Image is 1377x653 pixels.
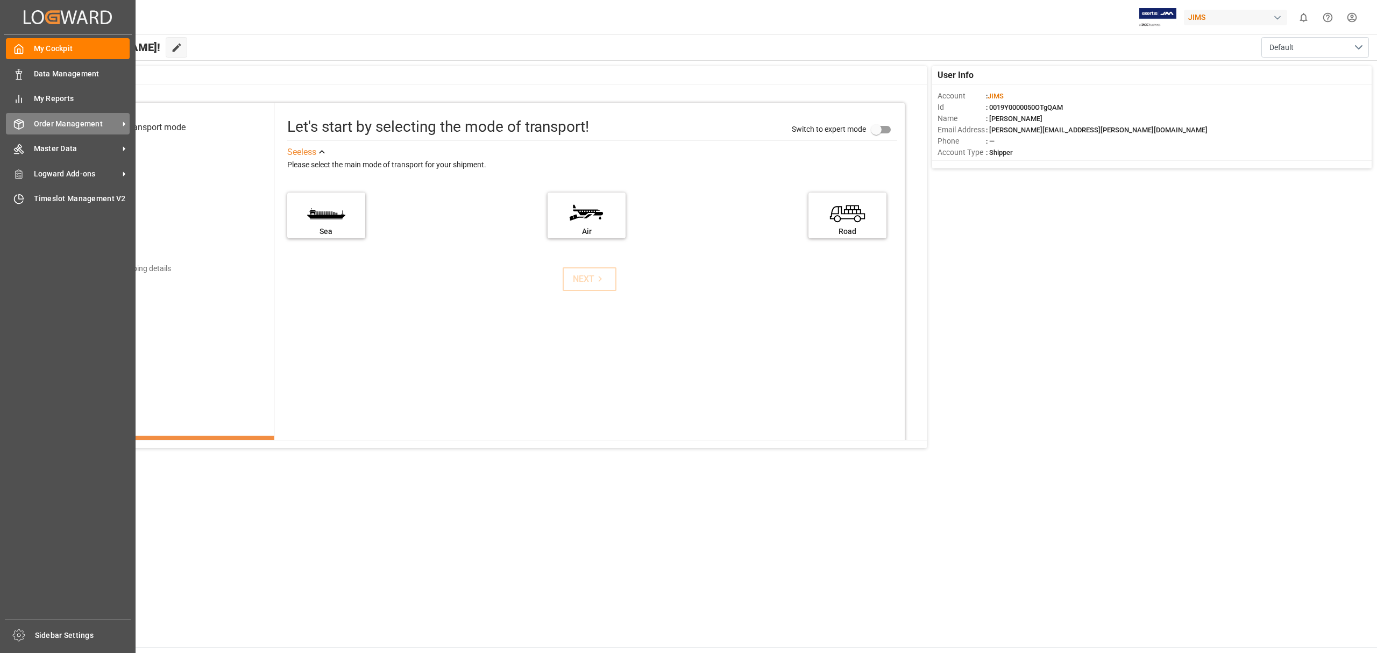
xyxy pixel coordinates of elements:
div: Let's start by selecting the mode of transport! [287,116,589,138]
span: My Reports [34,93,130,104]
div: See less [287,146,316,159]
a: My Reports [6,88,130,109]
button: JIMS [1184,7,1291,27]
div: Select transport mode [102,121,186,134]
span: Switch to expert mode [792,125,866,133]
img: Exertis%20JAM%20-%20Email%20Logo.jpg_1722504956.jpg [1139,8,1176,27]
button: show 0 new notifications [1291,5,1316,30]
span: : Shipper [986,148,1013,157]
span: Id [938,102,986,113]
span: : [986,92,1004,100]
span: : [PERSON_NAME] [986,115,1042,123]
button: open menu [1261,37,1369,58]
button: Help Center [1316,5,1340,30]
a: Data Management [6,63,130,84]
div: Air [553,226,620,237]
a: Timeslot Management V2 [6,188,130,209]
button: NEXT [563,267,616,291]
span: Name [938,113,986,124]
span: Order Management [34,118,119,130]
a: My Cockpit [6,38,130,59]
span: Phone [938,136,986,147]
span: User Info [938,69,974,82]
span: Sidebar Settings [35,630,131,641]
div: Add shipping details [104,263,171,274]
span: Account [938,90,986,102]
div: Please select the main mode of transport for your shipment. [287,159,897,172]
span: Master Data [34,143,119,154]
span: Logward Add-ons [34,168,119,180]
div: NEXT [573,273,606,286]
span: Data Management [34,68,130,80]
span: Default [1269,42,1294,53]
div: Road [814,226,881,237]
span: My Cockpit [34,43,130,54]
span: Email Address [938,124,986,136]
span: : [PERSON_NAME][EMAIL_ADDRESS][PERSON_NAME][DOMAIN_NAME] [986,126,1208,134]
span: Account Type [938,147,986,158]
span: Timeslot Management V2 [34,193,130,204]
div: Sea [293,226,360,237]
span: : 0019Y0000050OTgQAM [986,103,1063,111]
span: : — [986,137,995,145]
span: JIMS [988,92,1004,100]
div: JIMS [1184,10,1287,25]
